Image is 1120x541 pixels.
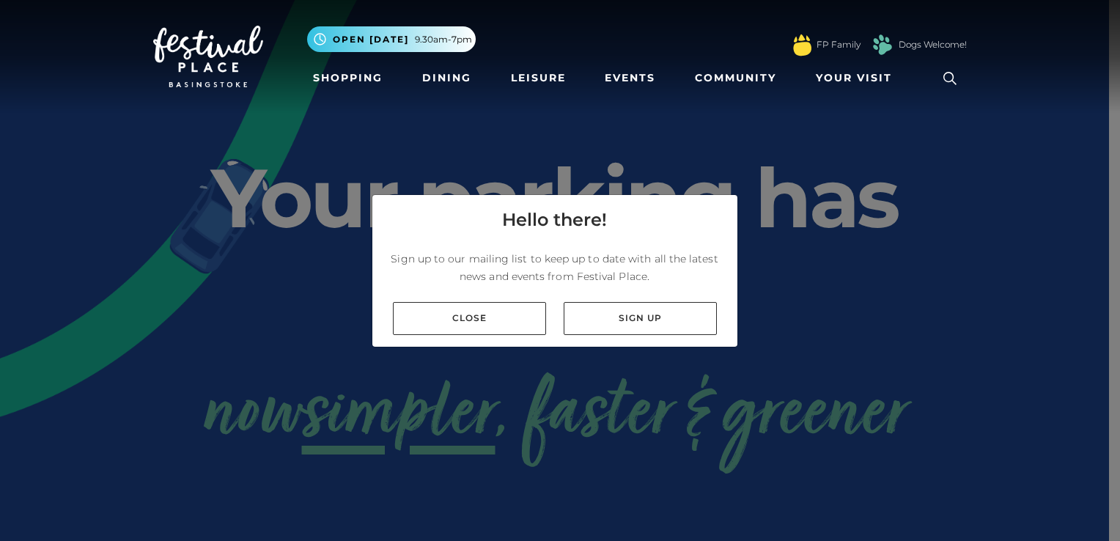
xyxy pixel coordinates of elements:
a: Close [393,302,546,335]
a: Community [689,65,782,92]
a: Leisure [505,65,572,92]
img: Festival Place Logo [153,26,263,87]
button: Open [DATE] 9.30am-7pm [307,26,476,52]
a: Events [599,65,661,92]
p: Sign up to our mailing list to keep up to date with all the latest news and events from Festival ... [384,250,726,285]
span: Open [DATE] [333,33,409,46]
h4: Hello there! [502,207,607,233]
a: FP Family [817,38,861,51]
a: Dogs Welcome! [899,38,967,51]
a: Sign up [564,302,717,335]
span: Your Visit [816,70,892,86]
a: Your Visit [810,65,905,92]
a: Shopping [307,65,388,92]
span: 9.30am-7pm [415,33,472,46]
a: Dining [416,65,477,92]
